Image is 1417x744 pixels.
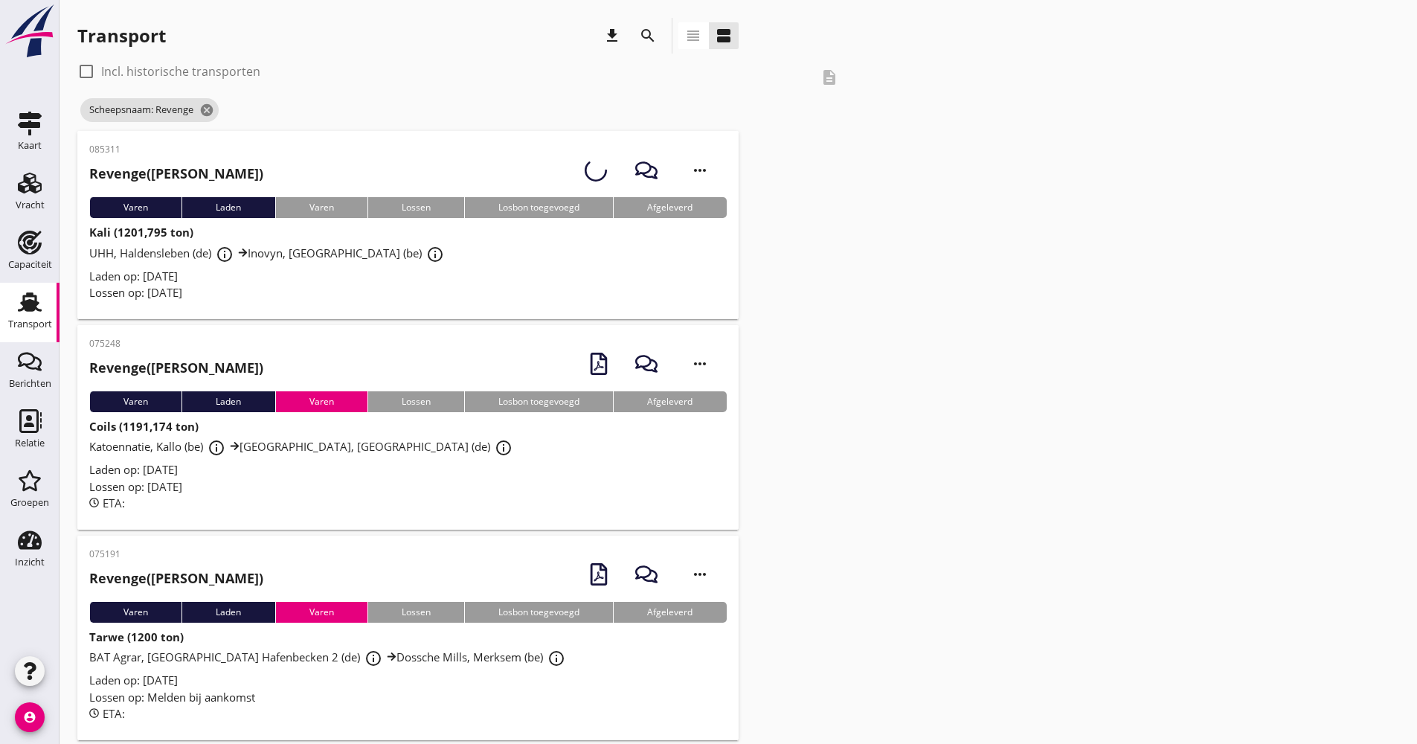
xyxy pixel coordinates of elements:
div: Laden [181,391,274,412]
div: Losbon toegevoegd [464,391,613,412]
strong: Coils (1191,174 ton) [89,419,199,434]
span: Laden op: [DATE] [89,673,178,687]
div: Varen [89,602,181,623]
div: Laden [181,197,274,218]
div: Afgeleverd [613,602,726,623]
i: info_outline [426,246,444,263]
div: Inzicht [15,557,45,567]
div: Kaart [18,141,42,150]
i: view_headline [684,27,702,45]
div: Varen [275,197,367,218]
a: 075191Revenge([PERSON_NAME])VarenLadenVarenLossenLosbon toegevoegdAfgeleverdTarwe (1200 ton)BAT A... [77,536,739,740]
i: search [639,27,657,45]
i: info_outline [216,246,234,263]
div: Transport [8,319,52,329]
div: Lossen [367,391,464,412]
i: info_outline [547,650,565,667]
span: ETA: [103,496,125,510]
div: Berichten [9,379,51,388]
span: Lossen op: [DATE] [89,479,182,494]
span: UHH, Haldensleben (de) Inovyn, [GEOGRAPHIC_DATA] (be) [89,246,449,260]
div: Losbon toegevoegd [464,602,613,623]
strong: Tarwe (1200 ton) [89,629,184,644]
div: Vracht [16,200,45,210]
div: Losbon toegevoegd [464,197,613,218]
p: 075191 [89,548,263,561]
div: Varen [89,197,181,218]
div: Varen [275,602,367,623]
div: Laden [181,602,274,623]
a: 085311Revenge([PERSON_NAME])VarenLadenVarenLossenLosbon toegevoegdAfgeleverdKali (1201,795 ton)UH... [77,131,739,319]
div: Capaciteit [8,260,52,269]
span: ETA: [103,706,125,721]
a: 075248Revenge([PERSON_NAME])VarenLadenVarenLossenLosbon toegevoegdAfgeleverdCoils (1191,174 ton)K... [77,325,739,530]
span: Lossen op: Melden bij aankomst [89,690,255,705]
i: info_outline [364,650,382,667]
i: more_horiz [679,554,721,595]
img: logo-small.a267ee39.svg [3,4,57,59]
i: info_outline [495,439,513,457]
i: view_agenda [715,27,733,45]
strong: Revenge [89,164,147,182]
div: Varen [89,391,181,412]
div: Afgeleverd [613,391,726,412]
i: account_circle [15,702,45,732]
p: 075248 [89,337,263,350]
i: more_horiz [679,343,721,385]
span: Katoennatie, Kallo (be) [GEOGRAPHIC_DATA], [GEOGRAPHIC_DATA] (de) [89,439,517,454]
span: BAT Agrar, [GEOGRAPHIC_DATA] Hafenbecken 2 (de) Dossche Mills, Merksem (be) [89,650,570,664]
span: Laden op: [DATE] [89,269,178,283]
div: Varen [275,391,367,412]
strong: Revenge [89,569,147,587]
div: Groepen [10,498,49,507]
span: Lossen op: [DATE] [89,285,182,300]
span: Scheepsnaam: Revenge [80,98,219,122]
i: download [603,27,621,45]
strong: Revenge [89,359,147,376]
div: Relatie [15,438,45,448]
i: more_horiz [679,150,721,191]
div: Lossen [367,602,464,623]
div: Lossen [367,197,464,218]
p: 085311 [89,143,263,156]
h2: ([PERSON_NAME]) [89,358,263,378]
div: Transport [77,24,166,48]
i: info_outline [208,439,225,457]
h2: ([PERSON_NAME]) [89,568,263,589]
label: Incl. historische transporten [101,64,260,79]
span: Laden op: [DATE] [89,462,178,477]
i: cancel [199,103,214,118]
strong: Kali (1201,795 ton) [89,225,193,240]
h2: ([PERSON_NAME]) [89,164,263,184]
div: Afgeleverd [613,197,726,218]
